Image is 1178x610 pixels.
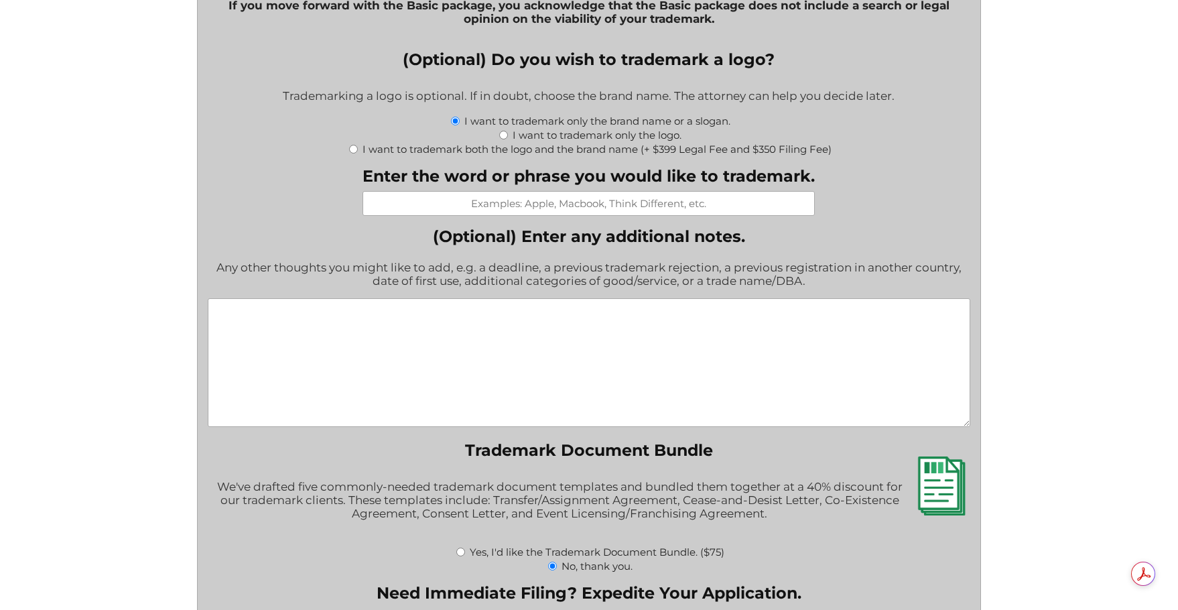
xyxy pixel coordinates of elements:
label: I want to trademark only the brand name or a slogan. [464,115,730,127]
legend: Need Immediate Filing? Expedite Your Application. [377,583,801,603]
legend: Trademark Document Bundle [465,440,713,460]
img: Trademark Document Bundle [912,456,971,515]
div: We've drafted five commonly-needed trademark document templates and bundled them together at a 40... [208,471,971,544]
label: I want to trademark only the logo. [513,129,681,141]
label: No, thank you. [562,560,633,572]
legend: (Optional) Do you wish to trademark a logo? [403,50,775,69]
label: I want to trademark both the logo and the brand name (+ $399 Legal Fee and $350 Filing Fee) [363,143,832,156]
input: Examples: Apple, Macbook, Think Different, etc. [363,191,815,216]
div: Any other thoughts you might like to add, e.g. a deadline, a previous trademark rejection, a prev... [208,252,971,298]
label: Enter the word or phrase you would like to trademark. [363,166,815,186]
label: Yes, I'd like the Trademark Document Bundle. ($75) [470,546,724,558]
label: (Optional) Enter any additional notes. [208,227,971,246]
div: Trademarking a logo is optional. If in doubt, choose the brand name. The attorney can help you de... [208,80,971,113]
